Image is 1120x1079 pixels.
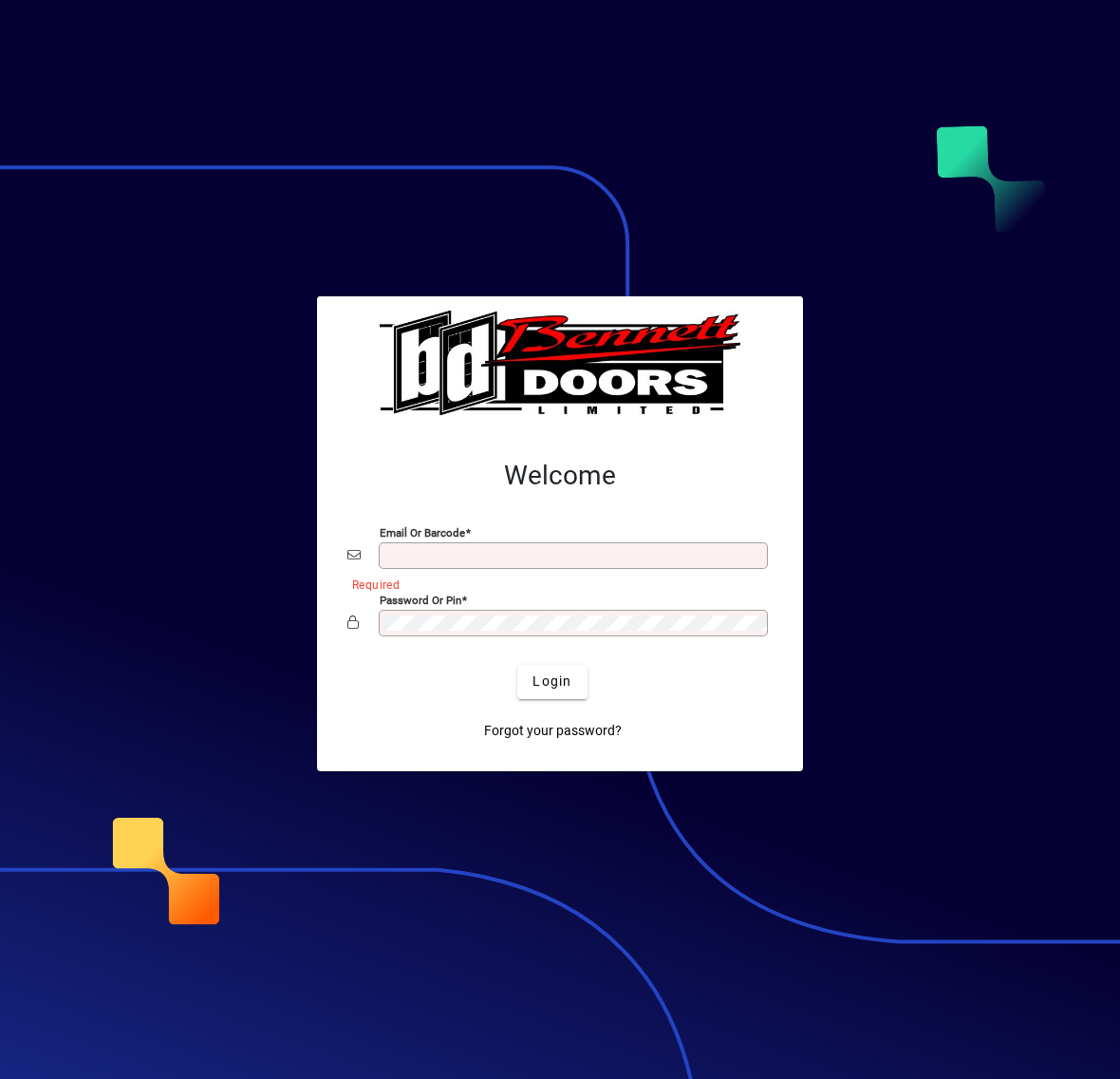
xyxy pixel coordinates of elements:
span: Login [532,672,571,691]
span: Forgot your password? [484,721,622,741]
mat-error: Required [352,574,757,594]
mat-label: Email or Barcode [380,525,465,539]
button: Login [517,665,587,699]
mat-label: Password or Pin [380,593,461,606]
a: Forgot your password? [476,714,629,748]
h2: Welcome [347,460,773,492]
